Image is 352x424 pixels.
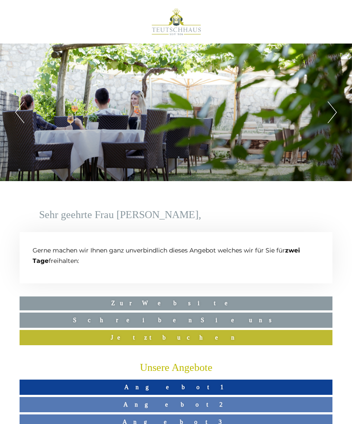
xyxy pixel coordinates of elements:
p: Gerne machen wir Ihnen ganz unverbindlich dieses Angebot welches wir für Sie für freihalten: [33,245,319,266]
button: Previous [15,101,24,123]
strong: zwei Tage [33,246,300,265]
span: Angebot 2 [123,401,229,408]
div: Unsere Angebote [20,360,332,375]
a: Zur Website [20,296,332,310]
h1: Sehr geehrte Frau [PERSON_NAME], [39,209,201,221]
a: Jetzt buchen [20,330,332,345]
span: Angebot 1 [124,384,228,390]
a: Schreiben Sie uns [20,313,332,328]
button: Next [328,101,337,123]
